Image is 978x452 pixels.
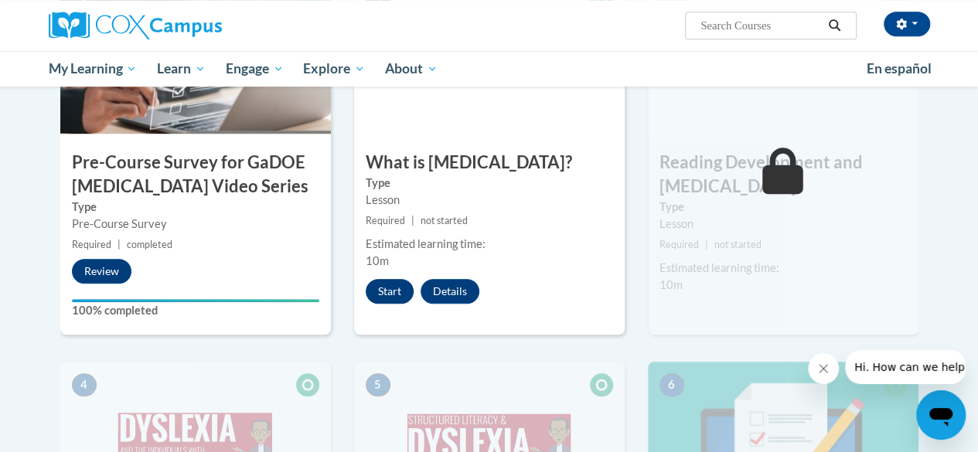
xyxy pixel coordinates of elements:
[60,151,331,199] h3: Pre-Course Survey for GaDOE [MEDICAL_DATA] Video Series
[714,239,762,250] span: not started
[659,199,907,216] label: Type
[72,216,319,233] div: Pre-Course Survey
[648,151,918,199] h3: Reading Development and [MEDICAL_DATA]
[385,59,438,78] span: About
[72,373,97,396] span: 4
[366,279,414,304] button: Start
[366,215,405,226] span: Required
[366,175,613,192] label: Type
[118,239,121,250] span: |
[808,353,839,384] iframe: Close message
[9,11,125,23] span: Hi. How can we help?
[421,279,479,304] button: Details
[72,199,319,216] label: Type
[293,51,375,87] a: Explore
[705,239,708,250] span: |
[37,51,942,87] div: Main menu
[659,260,907,277] div: Estimated learning time:
[366,254,389,267] span: 10m
[72,299,319,302] div: Your progress
[884,12,930,36] button: Account Settings
[72,239,111,250] span: Required
[147,51,216,87] a: Learn
[157,59,206,78] span: Learn
[39,51,148,87] a: My Learning
[226,59,284,78] span: Engage
[867,60,932,76] span: En español
[216,51,294,87] a: Engage
[699,16,823,35] input: Search Courses
[354,151,625,175] h3: What is [MEDICAL_DATA]?
[366,236,613,253] div: Estimated learning time:
[411,215,414,226] span: |
[366,373,390,396] span: 5
[845,350,966,384] iframe: Message from company
[303,59,365,78] span: Explore
[366,192,613,209] div: Lesson
[72,302,319,319] label: 100% completed
[857,53,942,85] a: En español
[72,259,131,284] button: Review
[823,16,846,35] button: Search
[659,216,907,233] div: Lesson
[659,278,683,291] span: 10m
[916,390,966,440] iframe: Button to launch messaging window
[421,215,468,226] span: not started
[375,51,448,87] a: About
[48,59,137,78] span: My Learning
[127,239,172,250] span: completed
[659,239,699,250] span: Required
[49,12,327,39] a: Cox Campus
[49,12,222,39] img: Cox Campus
[659,373,684,396] span: 6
